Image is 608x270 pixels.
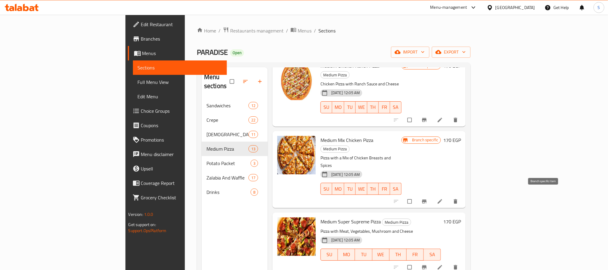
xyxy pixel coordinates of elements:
button: Branch-specific-item [418,195,432,208]
span: MO [340,250,353,259]
button: import [391,47,429,58]
span: Medium Super Supreme Pizza [321,217,381,226]
a: Upsell [128,161,227,176]
button: SU [321,249,338,261]
span: WE [375,250,387,259]
a: Grocery Checklist [128,190,227,205]
a: Menus [128,46,227,60]
span: 1.0.0 [144,210,153,218]
a: Restaurants management [223,27,284,35]
div: Potato Packet [206,160,251,167]
span: SA [393,103,399,112]
span: Coverage Report [141,179,222,187]
button: SA [390,183,402,195]
div: items [248,131,258,138]
div: Menu-management [430,4,467,11]
div: Medium Pizza [321,146,350,153]
button: delete [449,195,463,208]
div: Drinks [206,189,251,196]
span: Open [230,50,244,55]
a: Coupons [128,118,227,133]
button: export [432,47,471,58]
button: MO [332,183,344,195]
span: 3 [251,161,258,166]
button: Branch-specific-item [418,113,432,127]
a: Support.OpsPlatform [128,227,167,235]
nav: breadcrumb [197,27,471,35]
span: WE [358,103,365,112]
span: TU [357,250,370,259]
li: / [286,27,288,34]
img: Medium Mix Chicken Pizza [277,136,316,174]
div: Drinks8 [202,185,268,199]
div: [DEMOGRAPHIC_DATA]11 [202,127,268,142]
button: SU [321,183,332,195]
button: TU [344,101,356,113]
span: Menus [142,50,222,57]
span: TH [370,185,376,193]
span: SU [323,185,330,193]
span: export [437,48,466,56]
a: Branches [128,32,227,46]
span: WE [358,185,365,193]
button: SA [390,101,402,113]
button: WE [372,249,390,261]
span: Sections [318,27,336,34]
div: Sandwiches12 [202,98,268,113]
span: Crepe [206,116,248,124]
span: SA [426,250,438,259]
span: Medium Pizza [206,145,248,152]
button: FR [379,183,390,195]
div: items [251,160,258,167]
span: TU [347,185,353,193]
span: 22 [249,117,258,123]
a: Edit Restaurant [128,17,227,32]
span: Branches [141,35,222,42]
span: SA [393,185,399,193]
span: Sort sections [239,75,253,88]
span: [DATE] 12:05 AM [329,237,362,243]
div: Open [230,49,244,57]
button: TH [367,183,379,195]
div: items [248,116,258,124]
span: 17 [249,175,258,181]
button: TU [355,249,372,261]
span: TU [347,103,353,112]
div: [GEOGRAPHIC_DATA] [495,4,535,11]
span: TH [370,103,376,112]
span: Medium Pizza [382,219,411,226]
div: Medium Pizza [321,71,350,78]
button: TH [390,249,407,261]
div: items [248,102,258,109]
button: Add section [253,75,268,88]
button: MO [338,249,355,261]
button: SA [424,249,441,261]
button: WE [356,183,367,195]
nav: Menu sections [202,96,268,202]
span: Grocery Checklist [141,194,222,201]
img: Medium Chicken Ranch Pizza [277,62,316,100]
a: Menus [290,27,312,35]
div: items [248,174,258,181]
span: Zalabia And Waffle [206,174,248,181]
span: 12 [249,103,258,109]
button: delete [449,113,463,127]
span: Choice Groups [141,107,222,115]
div: Potato Packet3 [202,156,268,170]
span: Menus [298,27,312,34]
span: Promotions [141,136,222,143]
span: Medium Pizza [321,72,349,78]
span: [DATE] 12:05 AM [329,172,362,177]
span: Sandwiches [206,102,248,109]
span: MO [335,185,342,193]
button: FR [407,249,424,261]
a: Sections [133,60,227,75]
div: Medium Pizza13 [202,142,268,156]
button: MO [332,101,344,113]
img: Medium Super Supreme Pizza [277,217,316,256]
span: import [396,48,425,56]
h6: 170 EGP [443,136,461,144]
span: SU [323,250,336,259]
